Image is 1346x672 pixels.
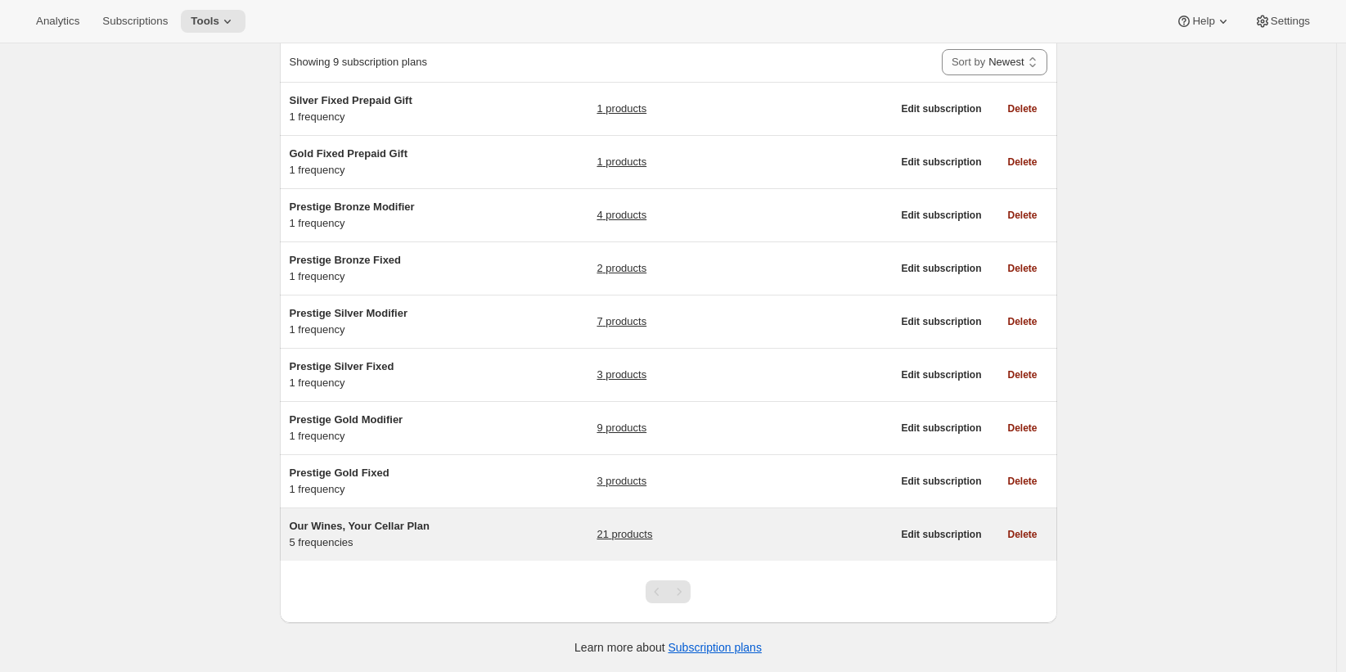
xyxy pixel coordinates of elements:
[1007,209,1037,222] span: Delete
[891,470,991,493] button: Edit subscription
[997,151,1047,174] button: Delete
[901,262,981,275] span: Edit subscription
[1007,262,1037,275] span: Delete
[1166,10,1240,33] button: Help
[646,580,691,603] nav: Pagination
[891,417,991,440] button: Edit subscription
[901,156,981,169] span: Edit subscription
[92,10,178,33] button: Subscriptions
[290,359,494,391] div: 1 frequency
[596,420,646,436] a: 9 products
[891,523,991,546] button: Edit subscription
[1271,15,1310,28] span: Settings
[901,368,981,381] span: Edit subscription
[290,412,494,444] div: 1 frequency
[901,102,981,115] span: Edit subscription
[596,154,646,170] a: 1 products
[997,523,1047,546] button: Delete
[891,151,991,174] button: Edit subscription
[891,310,991,333] button: Edit subscription
[181,10,245,33] button: Tools
[1007,475,1037,488] span: Delete
[290,360,394,372] span: Prestige Silver Fixed
[1007,528,1037,541] span: Delete
[191,15,219,28] span: Tools
[997,470,1047,493] button: Delete
[290,307,408,319] span: Prestige Silver Modifier
[1007,368,1037,381] span: Delete
[1007,156,1037,169] span: Delete
[901,528,981,541] span: Edit subscription
[997,310,1047,333] button: Delete
[290,94,412,106] span: Silver Fixed Prepaid Gift
[290,252,494,285] div: 1 frequency
[668,641,762,654] a: Subscription plans
[290,199,494,232] div: 1 frequency
[290,305,494,338] div: 1 frequency
[26,10,89,33] button: Analytics
[290,92,494,125] div: 1 frequency
[997,204,1047,227] button: Delete
[596,101,646,117] a: 1 products
[891,257,991,280] button: Edit subscription
[102,15,168,28] span: Subscriptions
[290,465,494,498] div: 1 frequency
[901,422,981,435] span: Edit subscription
[290,518,494,551] div: 5 frequencies
[290,413,403,426] span: Prestige Gold Modifier
[997,363,1047,386] button: Delete
[1007,315,1037,328] span: Delete
[1007,102,1037,115] span: Delete
[891,363,991,386] button: Edit subscription
[997,257,1047,280] button: Delete
[1192,15,1214,28] span: Help
[891,204,991,227] button: Edit subscription
[290,467,389,479] span: Prestige Gold Fixed
[596,260,646,277] a: 2 products
[901,475,981,488] span: Edit subscription
[290,520,430,532] span: Our Wines, Your Cellar Plan
[891,97,991,120] button: Edit subscription
[596,207,646,223] a: 4 products
[290,254,402,266] span: Prestige Bronze Fixed
[290,147,407,160] span: Gold Fixed Prepaid Gift
[574,639,762,656] p: Learn more about
[290,56,427,68] span: Showing 9 subscription plans
[997,417,1047,440] button: Delete
[596,526,652,543] a: 21 products
[901,209,981,222] span: Edit subscription
[1245,10,1320,33] button: Settings
[290,146,494,178] div: 1 frequency
[1007,422,1037,435] span: Delete
[290,201,415,213] span: Prestige Bronze Modifier
[901,315,981,328] span: Edit subscription
[596,313,646,330] a: 7 products
[36,15,79,28] span: Analytics
[596,367,646,383] a: 3 products
[997,97,1047,120] button: Delete
[596,473,646,489] a: 3 products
